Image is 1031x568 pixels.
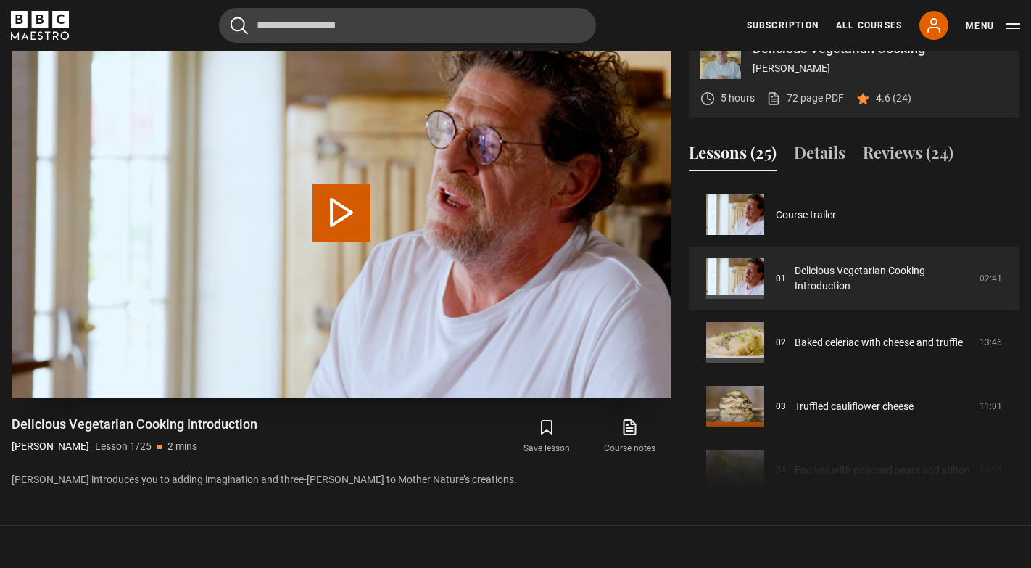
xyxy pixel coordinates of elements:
[836,19,902,32] a: All Courses
[11,11,69,40] svg: BBC Maestro
[794,141,845,171] button: Details
[863,141,953,171] button: Reviews (24)
[795,399,914,414] a: Truffled cauliflower cheese
[795,335,963,350] a: Baked celeriac with cheese and truffle
[589,416,671,458] a: Course notes
[12,416,257,433] h1: Delicious Vegetarian Cooking Introduction
[12,27,671,398] video-js: Video Player
[167,439,197,454] p: 2 mins
[795,263,971,294] a: Delicious Vegetarian Cooking Introduction
[12,439,89,454] p: [PERSON_NAME]
[753,42,1008,55] p: Delicious Vegetarian Cooking
[747,19,819,32] a: Subscription
[776,207,836,223] a: Course trailer
[721,91,755,106] p: 5 hours
[876,91,911,106] p: 4.6 (24)
[12,472,671,487] p: [PERSON_NAME] introduces you to adding imagination and three-[PERSON_NAME] to Mother Nature’s cre...
[753,61,1008,76] p: [PERSON_NAME]
[95,439,152,454] p: Lesson 1/25
[505,416,588,458] button: Save lesson
[766,91,844,106] a: 72 page PDF
[966,19,1020,33] button: Toggle navigation
[219,8,596,43] input: Search
[689,141,777,171] button: Lessons (25)
[312,184,370,242] button: Play Lesson Delicious Vegetarian Cooking Introduction
[231,17,248,35] button: Submit the search query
